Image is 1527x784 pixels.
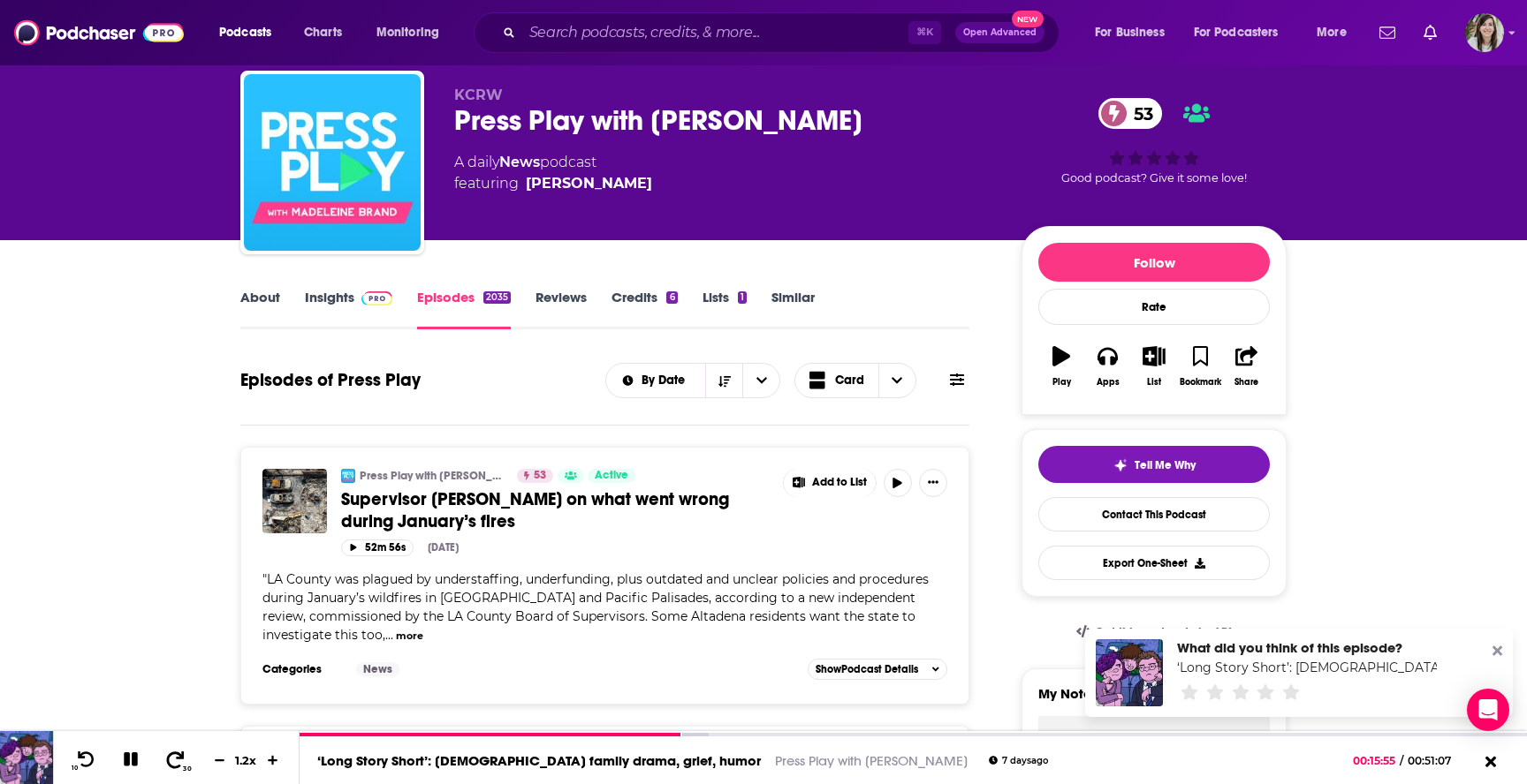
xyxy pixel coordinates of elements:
[262,469,327,533] img: Supervisor Barger on what went wrong during January’s fires
[1372,18,1402,48] a: Show notifications dropdown
[1038,546,1270,580] button: Export One-Sheet
[908,21,941,44] span: ⌘ K
[816,663,918,675] span: Show Podcast Details
[356,662,399,676] a: News
[305,289,392,329] a: InsightsPodchaser Pro
[417,289,511,329] a: Episodes2035
[1304,19,1369,47] button: open menu
[1147,377,1161,388] div: List
[232,753,262,767] div: 1.2 x
[1224,335,1270,398] button: Share
[244,74,421,251] a: Press Play with Madeleine Brand
[262,571,929,643] span: "
[361,291,392,305] img: Podchaser Pro
[1417,18,1444,48] a: Show notifications dropdown
[240,369,421,391] h1: Episodes of Press Play
[1467,689,1509,731] div: Open Intercom Messenger
[360,469,505,483] a: Press Play with [PERSON_NAME]
[1062,611,1246,654] a: Get this podcast via API
[1403,754,1469,767] span: 00:51:07
[588,469,635,483] a: Active
[1095,625,1232,640] span: Get this podcast via API
[612,289,677,329] a: Credits6
[955,22,1045,43] button: Open AdvancedNew
[1038,497,1270,531] a: Contact This Podcast
[919,469,947,497] button: Show More Button
[1038,685,1270,716] label: My Notes
[1061,171,1247,185] span: Good podcast? Give it some love!
[1194,20,1279,45] span: For Podcasters
[775,752,968,769] a: Press Play with [PERSON_NAME]
[454,173,652,194] span: featuring
[742,364,779,397] button: open menu
[1084,335,1130,398] button: Apps
[784,469,876,497] button: Show More Button
[794,363,916,398] button: Choose View
[595,467,628,485] span: Active
[1095,20,1165,45] span: For Business
[522,19,908,47] input: Search podcasts, credits, & more...
[341,469,355,483] img: Press Play with Madeleine Brand
[262,662,342,676] h3: Categories
[1400,754,1403,767] span: /
[219,20,271,45] span: Podcasts
[428,541,459,554] div: [DATE]
[536,289,587,329] a: Reviews
[812,476,867,489] span: Add to List
[183,765,191,773] span: 30
[1131,335,1177,398] button: List
[364,19,462,47] button: open menu
[158,748,194,773] button: 30
[14,16,184,49] img: Podchaser - Follow, Share and Rate Podcasts
[304,20,342,45] span: Charts
[341,488,729,532] span: Supervisor [PERSON_NAME] on what went wrong during January’s fires
[526,173,652,194] a: Madeleine Brand
[376,20,439,45] span: Monitoring
[1235,377,1258,388] div: Share
[499,154,540,170] a: News
[341,539,414,556] button: 52m 56s
[262,571,929,643] span: LA County was plagued by understaffing, underfunding, plus outdated and unclear policies and proc...
[605,363,781,398] h2: Choose List sort
[1317,20,1347,45] span: More
[1012,11,1044,27] span: New
[517,469,553,483] a: 53
[1182,19,1304,47] button: open menu
[1038,243,1270,282] button: Follow
[606,374,706,387] button: open menu
[1465,13,1504,52] button: Show profile menu
[1052,377,1071,388] div: Play
[642,374,691,387] span: By Date
[1038,335,1084,398] button: Play
[1177,639,1437,656] div: What did you think of this episode?
[705,364,742,397] button: Sort Direction
[666,291,677,304] div: 6
[738,291,747,304] div: 1
[1113,458,1128,472] img: tell me why sparkle
[1180,377,1221,388] div: Bookmark
[240,289,280,329] a: About
[454,152,652,194] div: A daily podcast
[396,629,423,644] button: more
[1022,87,1287,196] div: 53Good podcast? Give it some love!
[1096,639,1163,706] img: ‘Long Story Short’: Jewish family drama, grief, humor
[207,19,294,47] button: open menu
[68,750,102,772] button: 10
[534,467,546,485] span: 53
[703,289,747,329] a: Lists1
[317,752,761,769] a: ‘Long Story Short’: [DEMOGRAPHIC_DATA] family drama, grief, humor
[1097,377,1120,388] div: Apps
[490,12,1076,53] div: Search podcasts, credits, & more...
[1177,335,1223,398] button: Bookmark
[835,374,864,387] span: Card
[1083,19,1187,47] button: open menu
[1135,458,1196,472] span: Tell Me Why
[1038,446,1270,483] button: tell me why sparkleTell Me Why
[1098,98,1162,129] a: 53
[1116,98,1162,129] span: 53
